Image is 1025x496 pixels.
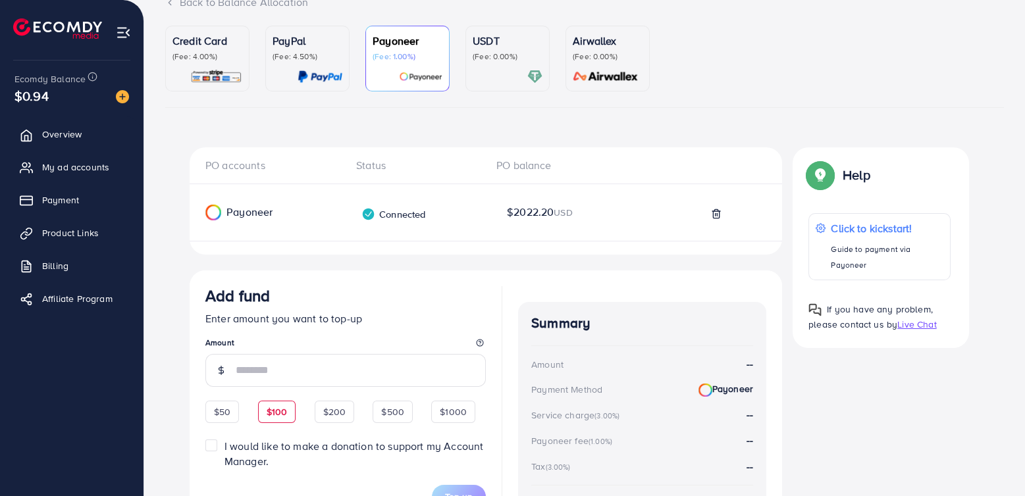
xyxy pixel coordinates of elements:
span: Affiliate Program [42,292,113,305]
span: Payment [42,193,79,207]
span: $50 [214,405,230,418]
div: Amount [531,358,564,371]
div: PO accounts [205,158,346,173]
span: If you have any problem, please contact us by [808,303,933,331]
a: Billing [10,253,134,279]
div: Payment Method [531,383,602,396]
span: Overview [42,128,82,141]
a: My ad accounts [10,154,134,180]
span: USD [554,206,572,219]
span: Live Chat [897,318,936,331]
div: Connected [361,207,425,221]
img: card [527,69,542,84]
iframe: Chat [969,437,1015,486]
span: $500 [381,405,404,418]
img: card [399,69,442,84]
small: (3.00%) [594,410,619,421]
img: card [190,69,242,84]
legend: Amount [205,337,486,353]
p: Payoneer [373,33,442,49]
span: $1000 [440,405,467,418]
span: Product Links [42,226,99,239]
a: Affiliate Program [10,285,134,312]
span: $100 [267,405,288,418]
img: card [298,69,342,84]
h4: Summary [531,315,753,332]
p: Click to kickstart! [831,220,943,236]
span: My ad accounts [42,161,109,174]
strong: Payoneer [698,382,753,397]
div: PO balance [486,158,626,173]
p: Airwallex [573,33,643,49]
span: I would like to make a donation to support my Account Manager. [224,439,483,468]
p: Guide to payment via Payoneer [831,241,943,273]
img: Payoneer [698,384,712,397]
span: $200 [323,405,346,418]
img: Popup guide [808,303,822,316]
p: Help [843,167,870,183]
p: (Fee: 1.00%) [373,51,442,62]
span: Ecomdy Balance [14,72,86,86]
img: verified [361,207,375,221]
p: PayPal [273,33,342,49]
p: Enter amount you want to top-up [205,310,486,326]
a: Overview [10,121,134,147]
strong: -- [747,433,753,447]
p: (Fee: 0.00%) [573,51,643,62]
img: logo [13,18,102,39]
p: (Fee: 4.00%) [172,51,242,62]
p: USDT [473,33,542,49]
span: Billing [42,259,68,272]
strong: -- [747,357,753,372]
strong: -- [747,459,753,474]
p: (Fee: 4.50%) [273,51,342,62]
img: menu [116,25,131,40]
img: image [116,90,129,103]
p: (Fee: 0.00%) [473,51,542,62]
small: (1.00%) [589,436,612,447]
img: Payoneer [205,205,221,220]
img: card [569,69,643,84]
p: Credit Card [172,33,242,49]
div: Service charge [531,409,623,422]
strong: -- [747,407,753,422]
h3: Add fund [205,286,270,305]
div: Payoneer [190,205,322,220]
span: $2022.20 [507,205,573,220]
img: Popup guide [808,163,832,187]
span: $0.94 [14,86,49,105]
small: (3.00%) [545,462,570,472]
div: Tax [531,460,575,473]
a: Product Links [10,220,134,246]
a: Payment [10,187,134,213]
div: Status [346,158,486,173]
div: Payoneer fee [531,434,616,447]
